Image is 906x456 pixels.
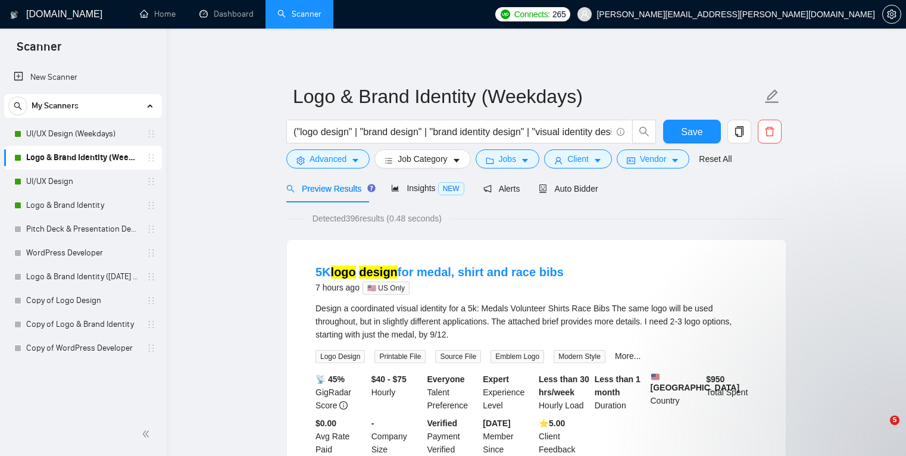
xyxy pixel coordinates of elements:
iframe: Intercom live chat [866,416,894,444]
b: ⭐️ 5.00 [539,418,565,428]
span: Detected 396 results (0.48 seconds) [304,212,450,225]
img: upwork-logo.png [501,10,510,19]
span: Connects: [514,8,550,21]
b: - [371,418,374,428]
span: holder [146,343,156,353]
span: holder [146,201,156,210]
a: New Scanner [14,65,152,89]
b: $0.00 [315,418,336,428]
span: caret-down [521,156,529,165]
div: GigRadar Score [313,373,369,412]
a: dashboardDashboard [199,9,254,19]
b: [DATE] [483,418,510,428]
div: Experience Level [480,373,536,412]
a: Logo & Brand Identity (Weekdays) [26,146,139,170]
span: Save [681,124,702,139]
span: bars [385,156,393,165]
span: 5 [890,416,899,425]
b: Less than 30 hrs/week [539,374,589,397]
span: Vendor [640,152,666,165]
span: holder [146,177,156,186]
img: 🇺🇸 [651,373,660,381]
button: search [8,96,27,115]
span: NEW [438,182,464,195]
a: searchScanner [277,9,321,19]
span: Auto Bidder [539,184,598,193]
span: caret-down [351,156,360,165]
div: Country [648,373,704,412]
span: delete [758,126,781,137]
button: setting [882,5,901,24]
img: logo [10,5,18,24]
button: userClientcaret-down [544,149,612,168]
span: holder [146,320,156,329]
b: Less than 1 month [595,374,641,397]
li: New Scanner [4,65,162,89]
a: Logo & Brand Identity ([DATE] AM) [26,265,139,289]
span: holder [146,224,156,234]
a: UI/UX Design [26,170,139,193]
span: Emblem Logo [491,350,544,363]
button: folderJobscaret-down [476,149,540,168]
span: My Scanners [32,94,79,118]
div: 7 hours ago [315,280,564,295]
div: Company Size [369,417,425,456]
span: search [9,102,27,110]
a: Copy of Logo Design [26,289,139,313]
span: 265 [552,8,566,21]
span: Job Category [398,152,447,165]
span: holder [146,153,156,163]
span: caret-down [593,156,602,165]
button: copy [727,120,751,143]
span: idcard [627,156,635,165]
span: copy [728,126,751,137]
div: Talent Preference [425,373,481,412]
div: Payment Verified [425,417,481,456]
span: caret-down [671,156,679,165]
span: holder [146,248,156,258]
div: Design a coordinated visual identity for a 5k: Medals Volunteer Shirts Race Bibs The same logo wi... [315,302,757,341]
button: settingAdvancedcaret-down [286,149,370,168]
button: search [632,120,656,143]
span: search [286,185,295,193]
span: Printable File [374,350,426,363]
input: Search Freelance Jobs... [293,124,611,139]
span: area-chart [391,184,399,192]
div: Duration [592,373,648,412]
a: More... [615,351,641,361]
b: [GEOGRAPHIC_DATA] [651,373,740,392]
span: setting [883,10,901,19]
span: caret-down [452,156,461,165]
span: 🇺🇸 US Only [363,282,410,295]
span: holder [146,272,156,282]
mark: design [359,266,397,279]
b: Expert [483,374,509,384]
span: Logo Design [315,350,365,363]
span: robot [539,185,547,193]
a: 5Klogo designfor medal, shirt and race bibs [315,266,564,279]
span: edit [764,89,780,104]
input: Scanner name... [293,82,762,111]
a: UI/UX Design (Weekdays) [26,122,139,146]
span: double-left [142,428,154,440]
li: My Scanners [4,94,162,360]
span: Alerts [483,184,520,193]
a: Pitch Deck & Presentation Design [26,217,139,241]
div: Member Since [480,417,536,456]
button: barsJob Categorycaret-down [374,149,470,168]
span: holder [146,129,156,139]
b: Verified [427,418,458,428]
b: $40 - $75 [371,374,407,384]
span: user [554,156,563,165]
span: info-circle [339,401,348,410]
b: 📡 45% [315,374,345,384]
span: Preview Results [286,184,372,193]
div: Hourly [369,373,425,412]
button: idcardVendorcaret-down [617,149,689,168]
span: Source File [435,350,481,363]
b: Everyone [427,374,465,384]
a: WordPress Developer [26,241,139,265]
span: search [633,126,655,137]
span: holder [146,296,156,305]
span: Insights [391,183,464,193]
